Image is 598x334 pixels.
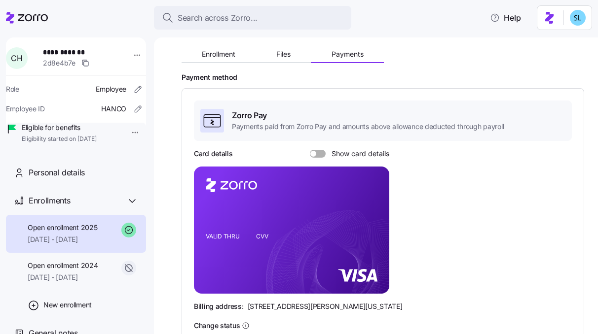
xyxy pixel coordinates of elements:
[96,84,126,94] span: Employee
[570,10,586,26] img: 7c620d928e46699fcfb78cede4daf1d1
[28,223,97,233] span: Open enrollment 2025
[43,300,92,310] span: New enrollment
[482,8,529,28] button: Help
[490,12,521,24] span: Help
[332,51,364,58] span: Payments
[101,104,126,114] span: HANCO
[232,122,504,132] span: Payments paid from Zorro Pay and amounts above allowance deducted through payroll
[182,73,584,82] h2: Payment method
[29,195,70,207] span: Enrollments
[206,233,240,240] tspan: VALID THRU
[256,233,268,240] tspan: CVV
[28,261,98,270] span: Open enrollment 2024
[194,149,233,159] h3: Card details
[28,234,97,244] span: [DATE] - [DATE]
[194,321,240,331] h3: Change status
[326,150,389,158] span: Show card details
[276,51,291,58] span: Files
[11,54,22,62] span: C H
[248,301,403,311] span: [STREET_ADDRESS][PERSON_NAME][US_STATE]
[28,272,98,282] span: [DATE] - [DATE]
[22,135,97,143] span: Eligibility started on [DATE]
[43,58,75,68] span: 2d8e4b7e
[29,167,85,179] span: Personal details
[194,301,244,311] span: Billing address:
[154,6,351,30] button: Search across Zorro...
[178,12,258,24] span: Search across Zorro...
[22,123,97,133] span: Eligible for benefits
[6,84,19,94] span: Role
[202,51,235,58] span: Enrollment
[232,109,504,122] span: Zorro Pay
[6,104,45,114] span: Employee ID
